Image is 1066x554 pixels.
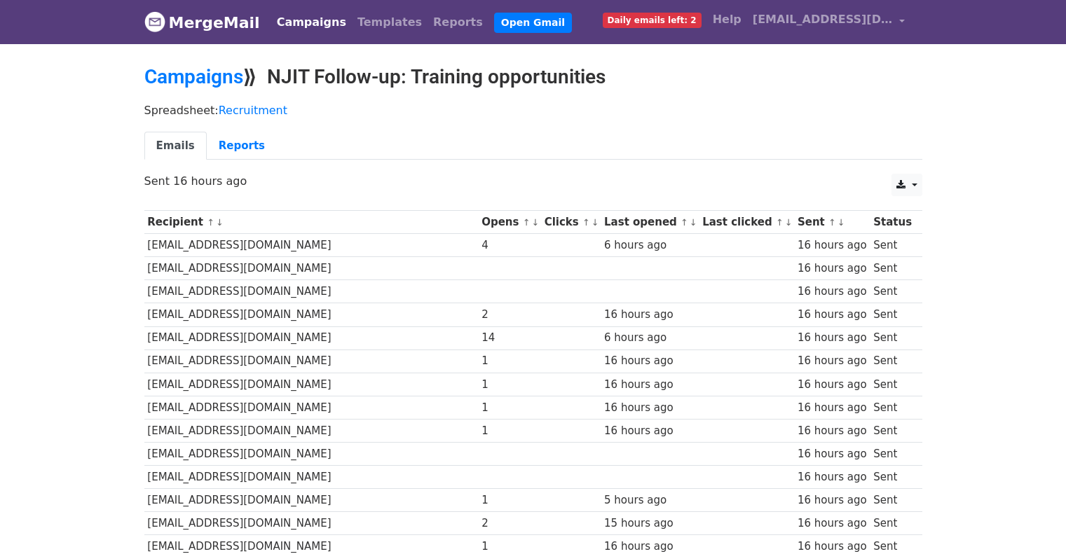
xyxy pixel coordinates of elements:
td: Sent [870,349,915,373]
a: ↑ [681,217,688,228]
div: 5 hours ago [604,492,695,508]
td: Sent [870,280,915,303]
div: 16 hours ago [604,400,695,416]
td: Sent [870,512,915,535]
th: Sent [794,211,870,234]
div: 4 [481,237,538,254]
div: 15 hours ago [604,515,695,532]
td: [EMAIL_ADDRESS][DOMAIN_NAME] [144,512,479,535]
a: Campaigns [271,8,352,36]
td: [EMAIL_ADDRESS][DOMAIN_NAME] [144,396,479,419]
div: 16 hours ago [798,237,867,254]
td: [EMAIL_ADDRESS][DOMAIN_NAME] [144,443,479,466]
div: 16 hours ago [798,261,867,277]
td: [EMAIL_ADDRESS][DOMAIN_NAME] [144,466,479,489]
div: 16 hours ago [798,492,867,508]
th: Last clicked [699,211,794,234]
a: ↓ [785,217,793,228]
td: Sent [870,373,915,396]
a: ↑ [582,217,590,228]
div: 14 [481,330,538,346]
td: Sent [870,234,915,257]
div: 16 hours ago [798,284,867,300]
td: Sent [870,489,915,512]
div: 16 hours ago [798,307,867,323]
div: 1 [481,377,538,393]
td: Sent [870,443,915,466]
a: ↑ [776,217,784,228]
td: [EMAIL_ADDRESS][DOMAIN_NAME] [144,349,479,373]
a: Open Gmail [494,13,572,33]
td: [EMAIL_ADDRESS][DOMAIN_NAME] [144,373,479,396]
div: 1 [481,400,538,416]
a: Reports [207,132,277,160]
th: Clicks [541,211,601,234]
th: Status [870,211,915,234]
div: 16 hours ago [604,377,695,393]
p: Spreadsheet: [144,103,922,118]
div: 2 [481,307,538,323]
td: [EMAIL_ADDRESS][DOMAIN_NAME] [144,234,479,257]
div: 16 hours ago [604,353,695,369]
a: Emails [144,132,207,160]
td: [EMAIL_ADDRESS][DOMAIN_NAME] [144,303,479,326]
a: Recruitment [219,104,287,117]
a: Help [707,6,747,34]
a: [EMAIL_ADDRESS][DOMAIN_NAME] [747,6,911,39]
a: ↓ [216,217,224,228]
td: [EMAIL_ADDRESS][DOMAIN_NAME] [144,419,479,442]
div: 16 hours ago [798,400,867,416]
p: Sent 16 hours ago [144,174,922,188]
th: Opens [478,211,541,234]
div: 1 [481,353,538,369]
div: 16 hours ago [798,469,867,485]
div: 1 [481,423,538,439]
div: 16 hours ago [798,353,867,369]
iframe: Chat Widget [996,487,1066,554]
td: [EMAIL_ADDRESS][DOMAIN_NAME] [144,257,479,280]
td: [EMAIL_ADDRESS][DOMAIN_NAME] [144,326,479,349]
img: MergeMail logo [144,11,165,32]
div: 16 hours ago [798,377,867,393]
div: 2 [481,515,538,532]
a: Campaigns [144,65,243,88]
a: ↑ [828,217,836,228]
th: Recipient [144,211,479,234]
td: Sent [870,466,915,489]
h2: ⟫ NJIT Follow-up: Training opportunities [144,65,922,89]
div: 16 hours ago [798,446,867,462]
div: 16 hours ago [604,423,695,439]
a: ↓ [690,217,697,228]
a: MergeMail [144,8,260,37]
td: Sent [870,419,915,442]
div: 1 [481,492,538,508]
td: Sent [870,303,915,326]
a: ↓ [838,217,845,228]
td: Sent [870,326,915,349]
div: 16 hours ago [798,423,867,439]
span: Daily emails left: 2 [603,13,702,28]
a: ↑ [207,217,214,228]
th: Last opened [601,211,699,234]
a: ↓ [531,217,539,228]
div: 6 hours ago [604,330,695,346]
span: [EMAIL_ADDRESS][DOMAIN_NAME] [753,11,893,28]
a: ↑ [523,217,531,228]
div: 16 hours ago [798,515,867,532]
a: Reports [428,8,488,36]
div: 16 hours ago [798,330,867,346]
td: [EMAIL_ADDRESS][DOMAIN_NAME] [144,280,479,303]
a: ↓ [592,217,599,228]
div: 16 hours ago [604,307,695,323]
a: Templates [352,8,428,36]
td: Sent [870,396,915,419]
a: Daily emails left: 2 [597,6,707,34]
td: Sent [870,257,915,280]
div: 6 hours ago [604,237,695,254]
td: [EMAIL_ADDRESS][DOMAIN_NAME] [144,489,479,512]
